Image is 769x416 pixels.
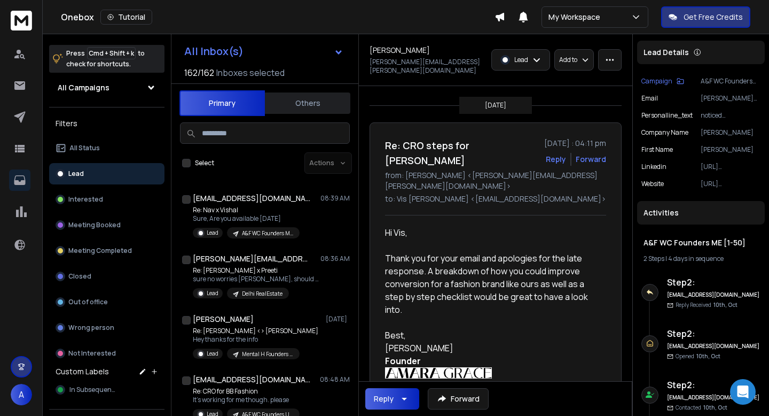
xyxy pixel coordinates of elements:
[68,246,132,255] p: Meeting Completed
[68,221,121,229] p: Meeting Booked
[49,116,164,131] h3: Filters
[667,327,760,340] h6: Step 2 :
[265,91,350,115] button: Others
[644,237,758,248] h1: A&F WC Founders ME [1-50]
[641,77,672,86] p: Campaign
[66,48,145,70] p: Press to check for shortcuts.
[684,12,743,22] p: Get Free Credits
[576,154,606,165] div: Forward
[207,350,218,358] p: Lead
[49,189,164,210] button: Interested
[193,214,300,223] p: Sure, Are you available [DATE]
[667,379,760,391] h6: Step 2 :
[320,194,350,203] p: 08:39 AM
[703,404,727,411] span: 10th, Oct
[49,343,164,364] button: Not Interested
[320,255,350,263] p: 08:36 AM
[544,138,606,149] p: [DATE] : 04:11 pm
[49,379,164,400] button: In Subsequence
[61,10,495,25] div: Onebox
[193,275,321,283] p: sure no worries [PERSON_NAME], should we
[326,315,350,323] p: [DATE]
[49,240,164,261] button: Meeting Completed
[514,56,528,64] p: Lead
[385,194,606,204] p: to: Vis [PERSON_NAME] <[EMAIL_ADDRESS][DOMAIN_NAME]>
[730,379,756,405] div: Open Intercom Messenger
[641,77,684,86] button: Campaign
[68,195,103,204] p: Interested
[701,128,760,137] p: [PERSON_NAME]
[100,10,152,25] button: Tutorial
[668,254,724,263] span: 4 days in sequence
[176,41,352,62] button: All Inbox(s)
[667,342,760,350] h6: [EMAIL_ADDRESS][DOMAIN_NAME]
[193,387,300,396] p: Re: CRO for BB Fashion
[676,404,727,412] p: Contacted
[184,66,214,79] span: 162 / 162
[11,384,32,405] button: A
[242,229,293,237] p: A&F WC Founders ME [1-50]
[68,298,108,306] p: Out of office
[546,154,566,165] button: Reply
[68,349,116,358] p: Not Interested
[385,329,453,354] font: Best, [PERSON_NAME]
[644,254,664,263] span: 2 Steps
[320,375,350,384] p: 08:48 AM
[676,301,737,309] p: Reply Received
[49,291,164,313] button: Out of office
[701,163,760,171] p: [URL][DOMAIN_NAME]
[193,206,300,214] p: Re: Nav x Vishal
[370,45,430,56] h1: [PERSON_NAME]
[193,193,310,204] h1: [EMAIL_ADDRESS][DOMAIN_NAME]
[49,137,164,159] button: All Status
[370,58,485,75] p: [PERSON_NAME][EMAIL_ADDRESS][PERSON_NAME][DOMAIN_NAME]
[242,290,283,298] p: Delhi RealEstate
[385,170,606,191] p: from: [PERSON_NAME] <[PERSON_NAME][EMAIL_ADDRESS][PERSON_NAME][DOMAIN_NAME]>
[68,272,91,281] p: Closed
[193,327,318,335] p: Re: [PERSON_NAME] <> [PERSON_NAME]
[701,94,760,103] p: [PERSON_NAME][EMAIL_ADDRESS][PERSON_NAME][DOMAIN_NAME]
[207,229,218,237] p: Lead
[179,90,265,116] button: Primary
[713,301,737,309] span: 10th, Oct
[641,128,688,137] p: Company Name
[68,170,84,178] p: Lead
[193,374,310,385] h1: [EMAIL_ADDRESS][DOMAIN_NAME]
[701,180,760,188] p: [URL][DOMAIN_NAME][PERSON_NAME]
[641,163,666,171] p: linkedin
[87,47,136,59] span: Cmd + Shift + k
[385,226,598,239] div: Hi Vis,
[207,289,218,297] p: Lead
[696,352,720,360] span: 10th, Oct
[193,396,300,404] p: It's working for me though. please
[49,77,164,98] button: All Campaigns
[641,111,693,120] p: personalline_text
[485,101,506,110] p: [DATE]
[69,386,119,394] span: In Subsequence
[667,394,760,402] h6: [EMAIL_ADDRESS][DOMAIN_NAME]
[49,163,164,184] button: Lead
[641,145,673,154] p: First Name
[676,352,720,360] p: Opened
[374,394,394,404] div: Reply
[193,253,310,264] h1: [PERSON_NAME][EMAIL_ADDRESS][PERSON_NAME][DOMAIN_NAME]
[49,317,164,338] button: Wrong person
[365,388,419,410] button: Reply
[385,355,421,367] font: Founder
[641,180,664,188] p: website
[701,111,760,120] p: noticed [PERSON_NAME] offers free shipping on orders over $400, that’s impressive!
[69,144,100,152] p: All Status
[548,12,605,22] p: My Workspace
[637,201,765,225] div: Activities
[641,94,658,103] p: Email
[49,266,164,287] button: Closed
[559,56,577,64] p: Add to
[661,6,750,28] button: Get Free Credits
[385,367,492,379] img: AIorK4wi_221iaO5n3OezvKx6QxHmkVbIistwM9xdlp45A2aULpcC2Wh502lg-cR81zmEWkWURsBPkQrWeLM
[195,159,214,167] label: Select
[667,276,760,289] h6: Step 2 :
[385,252,598,329] div: Thank you for your email and apologies for the late response. A breakdown of how you could improv...
[242,350,293,358] p: Mental H Founders [1-200]
[56,366,109,377] h3: Custom Labels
